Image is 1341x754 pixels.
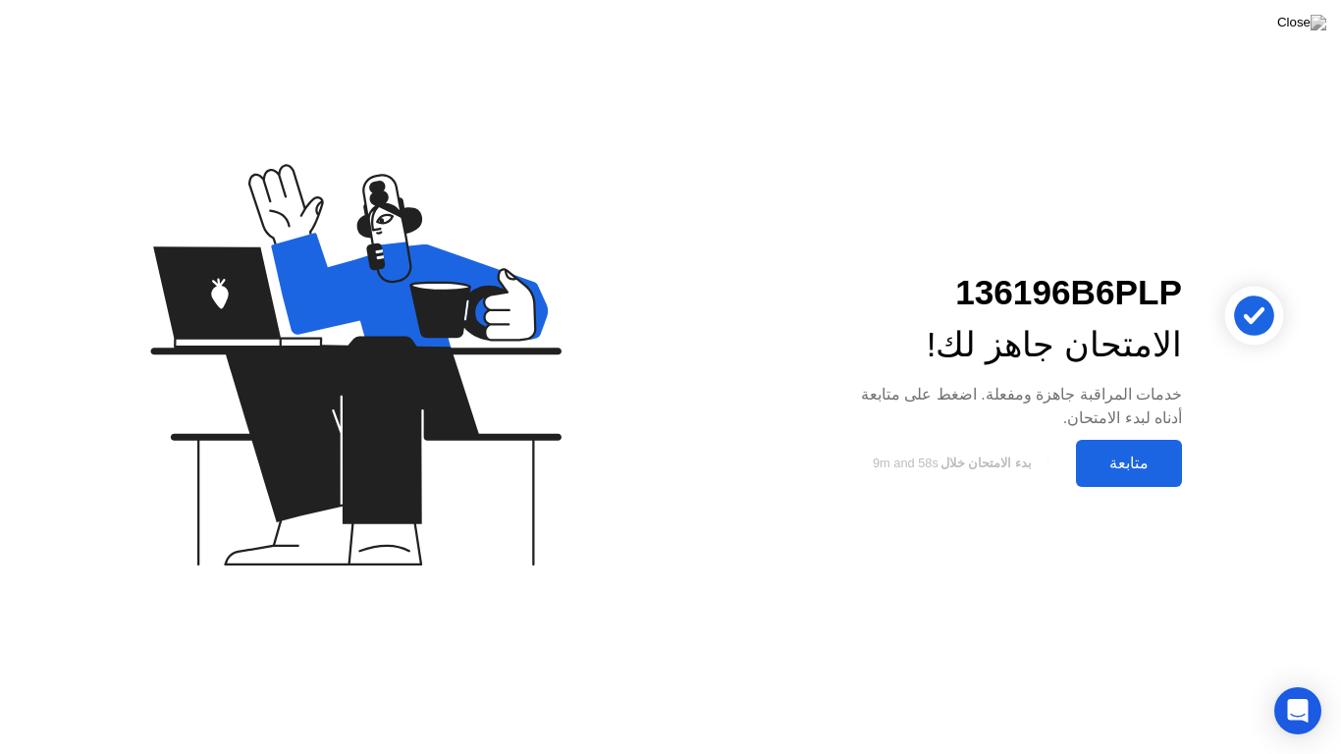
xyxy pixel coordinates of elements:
div: خدمات المراقبة جاهزة ومفعلة. اضغط على متابعة أدناه لبدء الامتحان. [835,383,1182,430]
span: 9m and 58s [873,456,939,470]
img: Close [1277,15,1326,30]
button: بدء الامتحان خلال9m and 58s [835,445,1066,482]
div: 136196B6PLP [835,267,1182,319]
div: الامتحان جاهز لك! [835,319,1182,371]
div: Open Intercom Messenger [1274,687,1321,734]
button: متابعة [1076,440,1182,487]
div: متابعة [1082,454,1176,472]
